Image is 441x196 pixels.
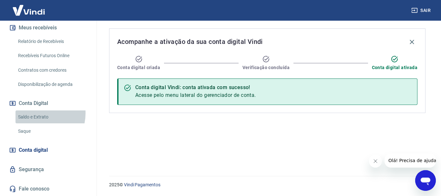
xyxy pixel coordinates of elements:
iframe: Fechar mensagem [369,155,382,168]
img: Vindi [8,0,50,20]
button: Conta Digital [8,96,89,110]
span: Acesse pelo menu lateral do gerenciador de conta. [135,92,256,98]
a: Contratos com credores [15,64,89,77]
button: Sair [410,5,433,16]
span: Conta digital ativada [372,64,417,71]
span: Conta digital criada [117,64,160,71]
p: 2025 © [109,181,426,188]
span: Conta digital [19,146,48,155]
a: Fale conosco [8,182,89,196]
div: Conta digital Vindi: conta ativada com sucesso! [135,84,256,91]
span: Acompanhe a ativação da sua conta digital Vindi [117,36,263,47]
a: Saldo e Extrato [15,110,89,124]
a: Relatório de Recebíveis [15,35,89,48]
a: Conta digital [8,143,89,157]
a: Saque [15,125,89,138]
a: Vindi Pagamentos [124,182,160,187]
span: Olá! Precisa de ajuda? [4,5,54,10]
iframe: Mensagem da empresa [385,153,436,168]
span: Verificação concluída [242,64,290,71]
a: Disponibilização de agenda [15,78,89,91]
iframe: Botão para abrir a janela de mensagens [415,170,436,191]
a: Segurança [8,162,89,177]
button: Meus recebíveis [8,21,89,35]
a: Recebíveis Futuros Online [15,49,89,62]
